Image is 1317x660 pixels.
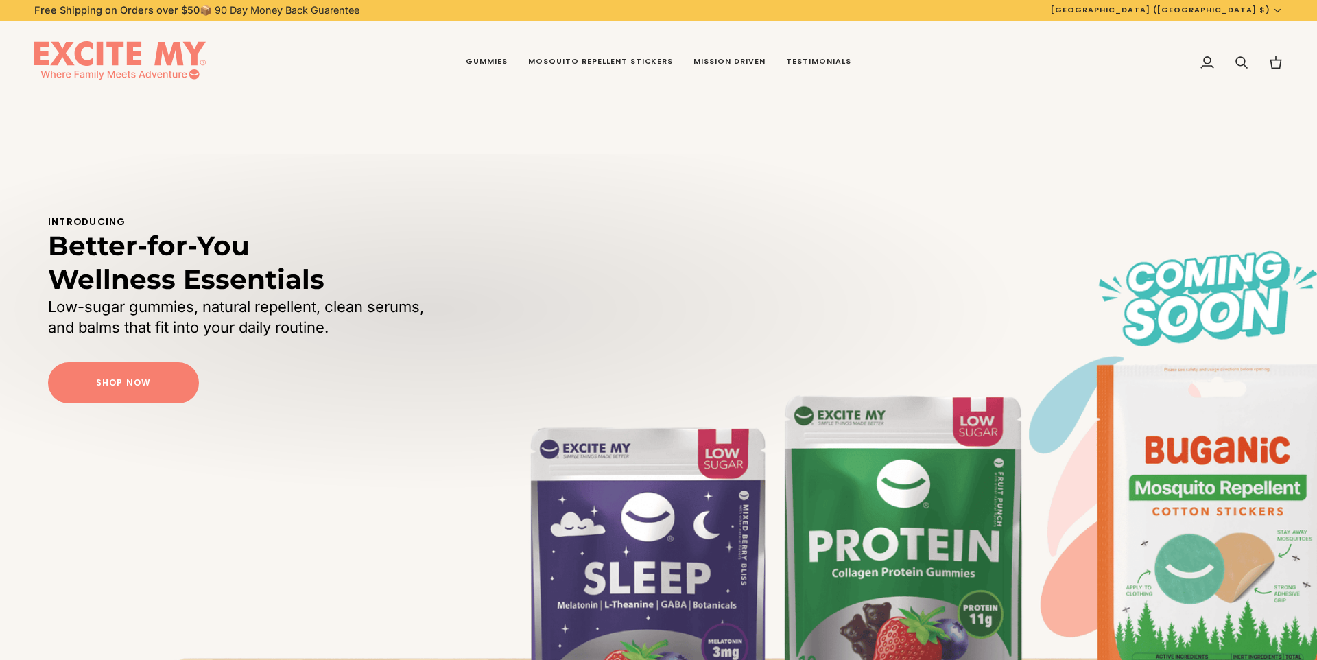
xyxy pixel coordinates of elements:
[776,21,862,104] a: Testimonials
[455,21,518,104] a: Gummies
[34,41,206,84] img: EXCITE MY®
[528,56,674,67] span: Mosquito Repellent Stickers
[1041,4,1293,16] button: [GEOGRAPHIC_DATA] ([GEOGRAPHIC_DATA] $)
[466,56,508,67] span: Gummies
[683,21,776,104] a: Mission Driven
[48,362,199,403] a: Shop Now
[518,21,684,104] a: Mosquito Repellent Stickers
[34,4,200,16] strong: Free Shipping on Orders over $50
[786,56,851,67] span: Testimonials
[693,56,766,67] span: Mission Driven
[34,3,359,18] p: 📦 90 Day Money Back Guarentee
